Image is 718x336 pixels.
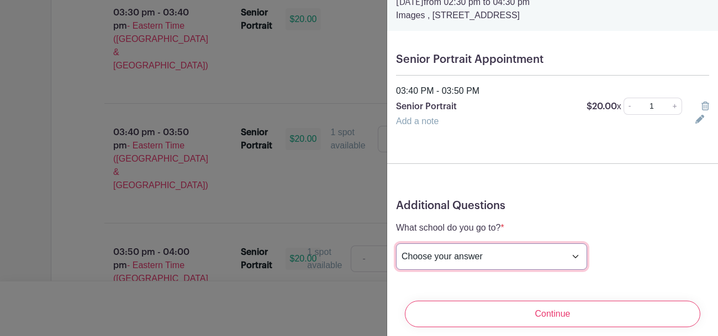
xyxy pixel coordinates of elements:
a: + [668,98,682,115]
p: What school do you go to? [396,221,587,234]
p: Senior Portrait [396,100,573,113]
h5: Senior Portrait Appointment [396,53,709,66]
p: $20.00 [587,100,621,113]
input: Continue [405,301,700,327]
span: x [617,102,621,111]
div: 03:40 PM - 03:50 PM [389,84,716,98]
h5: Additional Questions [396,199,709,212]
a: Add a note [396,116,439,126]
p: Images , [STREET_ADDRESS] [396,9,709,22]
a: - [624,98,636,115]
